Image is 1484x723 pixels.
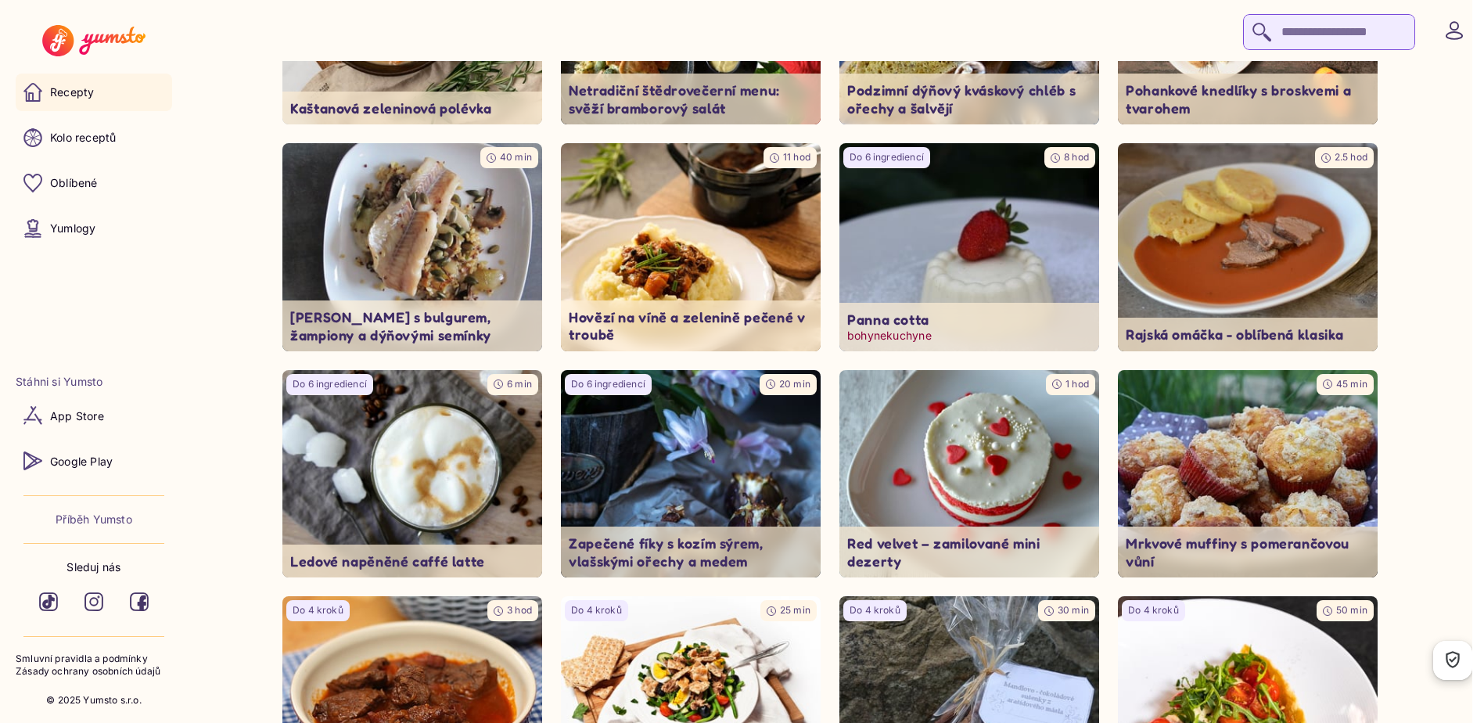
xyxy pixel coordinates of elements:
p: Do 4 kroků [1128,604,1179,617]
li: Stáhni si Yumsto [16,374,172,390]
p: [PERSON_NAME] s bulgurem, žampiony a dýňovými semínky [290,308,534,344]
img: undefined [561,143,821,351]
p: Do 4 kroků [571,604,622,617]
a: Yumlogy [16,210,172,247]
p: Netradiční štědrovečerní menu: svěží bramborový salát [569,81,813,117]
a: undefined40 min[PERSON_NAME] s bulgurem, žampiony a dýňovými semínky [282,143,542,351]
a: undefined45 minMrkvové muffiny s pomerančovou vůní [1118,370,1378,578]
p: Do 6 ingrediencí [293,378,367,391]
p: Panna cotta [847,311,1091,329]
span: 45 min [1336,378,1367,390]
span: 3 hod [507,604,532,616]
p: Do 6 ingrediencí [850,151,924,164]
span: 30 min [1058,604,1089,616]
a: Kolo receptů [16,119,172,156]
span: 11 hod [783,151,810,163]
p: Pohankové knedlíky s broskvemi a tvarohem [1126,81,1370,117]
a: Recepty [16,74,172,111]
a: Google Play [16,442,172,480]
p: Mrkvové muffiny s pomerančovou vůní [1126,534,1370,570]
img: undefined [1118,370,1378,578]
p: Kaštanová zeleninová polévka [290,99,534,117]
a: undefined11 hodHovězí na víně a zelenině pečené v troubě [561,143,821,351]
p: Podzimní dýňový kváskový chléb s ořechy a šalvějí [847,81,1091,117]
p: Rajská omáčka - oblíbená klasika [1126,326,1370,344]
a: undefined2.5 hodRajská omáčka - oblíbená klasika [1118,143,1378,351]
p: Do 6 ingrediencí [571,378,645,391]
span: 6 min [507,378,532,390]
p: App Store [50,408,104,424]
a: App Store [16,397,172,434]
p: Ledové napěněné caffé latte [290,552,534,570]
a: Smluvní pravidla a podmínky [16,653,172,666]
img: undefined [839,143,1099,351]
p: Google Play [50,454,113,469]
img: undefined [839,370,1099,578]
p: Do 4 kroků [293,604,343,617]
p: Zapečené fíky s kozím sýrem, vlašskými ořechy a medem [569,534,813,570]
img: undefined [282,370,542,578]
span: 1 hod [1065,378,1089,390]
a: Zásady ochrany osobních údajů [16,665,172,678]
img: Yumsto logo [42,25,145,56]
span: 25 min [780,604,810,616]
span: 50 min [1336,604,1367,616]
a: undefinedDo 6 ingrediencí6 minLedové napěněné caffé latte [282,370,542,578]
a: undefinedDo 6 ingrediencí20 minZapečené fíky s kozím sýrem, vlašskými ořechy a medem [561,370,821,578]
p: Hovězí na víně a zelenině pečené v troubě [569,308,813,344]
p: Yumlogy [50,221,95,236]
p: Red velvet – zamilované mini dezerty [847,534,1091,570]
p: Sleduj nás [66,559,120,575]
span: 8 hod [1064,151,1089,163]
img: undefined [1118,143,1378,351]
p: Recepty [50,85,94,100]
a: Oblíbené [16,164,172,202]
p: Do 4 kroků [850,604,900,617]
img: undefined [561,370,821,578]
span: 20 min [779,378,810,390]
p: bohynekuchyne [847,328,1091,344]
p: Kolo receptů [50,130,117,146]
p: Oblíbené [50,175,98,191]
a: undefinedDo 6 ingrediencí8 hodPanna cottabohynekuchyne [839,143,1099,351]
a: undefined1 hodRed velvet – zamilované mini dezerty [839,370,1099,578]
a: Příběh Yumsto [56,512,132,527]
img: undefined [282,143,542,351]
p: © 2025 Yumsto s.r.o. [46,694,142,707]
span: 2.5 hod [1335,151,1367,163]
span: 40 min [500,151,532,163]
